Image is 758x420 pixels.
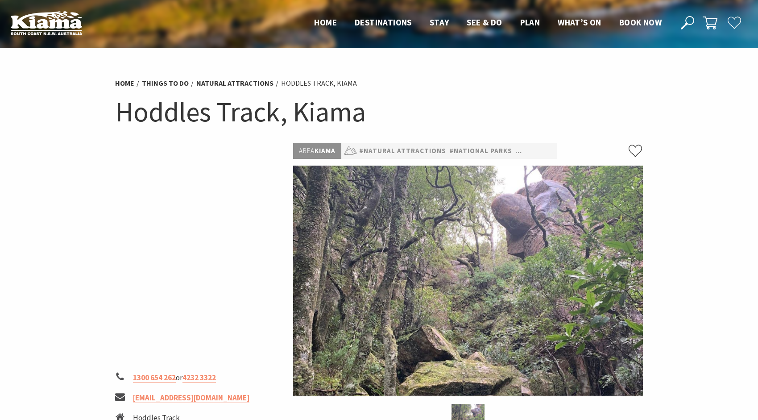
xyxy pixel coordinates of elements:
[196,79,273,88] a: Natural Attractions
[355,17,412,28] span: Destinations
[359,146,446,157] a: #Natural Attractions
[293,143,341,159] p: Kiama
[305,16,671,30] nav: Main Menu
[314,17,337,28] span: Home
[142,79,189,88] a: Things To Do
[430,17,449,28] span: Stay
[520,17,540,28] span: Plan
[115,79,134,88] a: Home
[467,17,502,28] span: See & Do
[299,146,315,155] span: Area
[133,393,249,403] a: [EMAIL_ADDRESS][DOMAIN_NAME]
[182,373,216,383] a: 4232 3322
[293,166,643,396] img: Hoddles Track Kiama
[449,146,512,157] a: #National Parks
[133,373,176,383] a: 1300 654 262
[11,11,82,35] img: Kiama Logo
[558,17,601,28] span: What’s On
[115,372,286,384] li: or
[619,17,662,28] span: Book now
[515,146,572,157] a: #Nature Walks
[281,78,357,89] li: Hoddles Track, Kiama
[115,94,643,130] h1: Hoddles Track, Kiama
